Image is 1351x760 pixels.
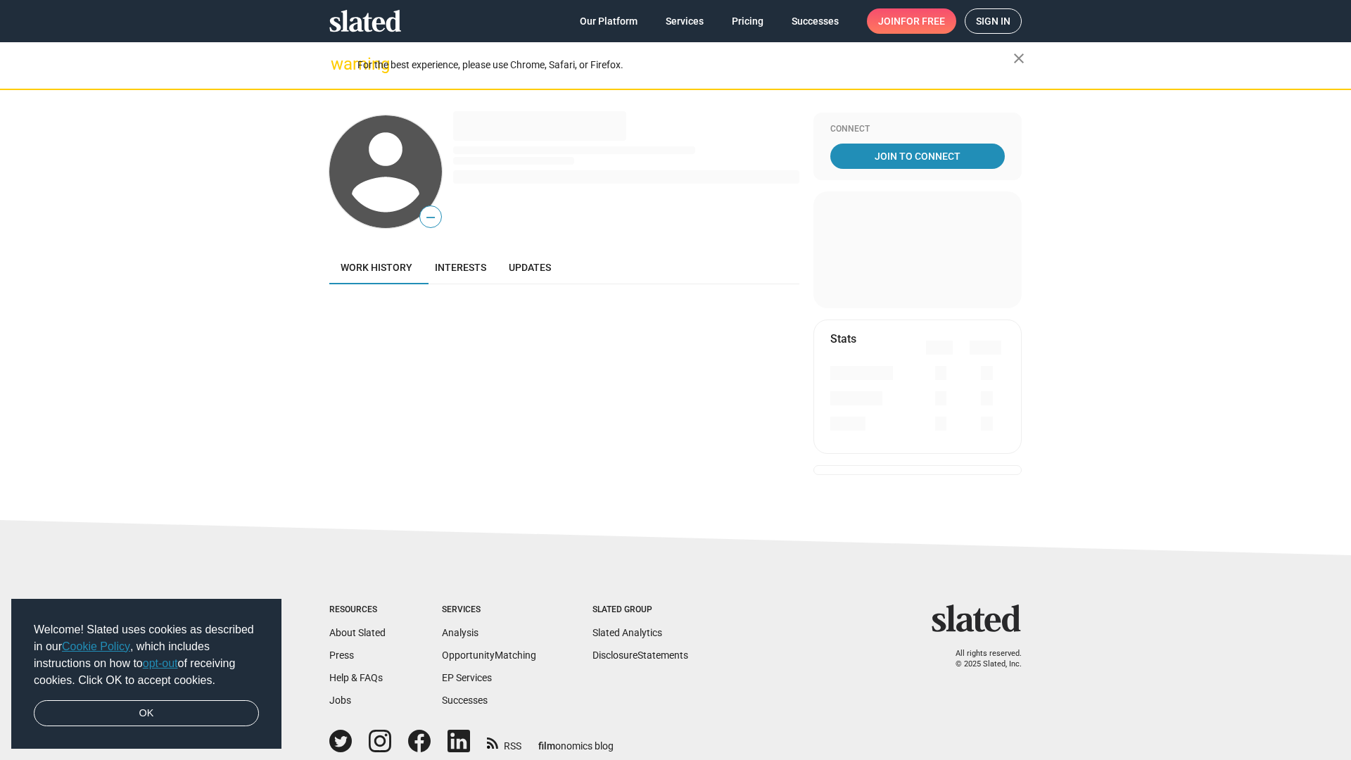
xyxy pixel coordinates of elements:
[143,657,178,669] a: opt-out
[442,672,492,683] a: EP Services
[420,208,441,227] span: —
[878,8,945,34] span: Join
[780,8,850,34] a: Successes
[442,627,478,638] a: Analysis
[424,251,497,284] a: Interests
[654,8,715,34] a: Services
[732,8,763,34] span: Pricing
[11,599,281,749] div: cookieconsent
[830,331,856,346] mat-card-title: Stats
[592,604,688,616] div: Slated Group
[538,740,555,752] span: film
[592,627,662,638] a: Slated Analytics
[509,262,551,273] span: Updates
[965,8,1022,34] a: Sign in
[538,728,614,753] a: filmonomics blog
[830,144,1005,169] a: Join To Connect
[941,649,1022,669] p: All rights reserved. © 2025 Slated, Inc.
[435,262,486,273] span: Interests
[1010,50,1027,67] mat-icon: close
[442,604,536,616] div: Services
[580,8,638,34] span: Our Platform
[721,8,775,34] a: Pricing
[329,627,386,638] a: About Slated
[487,731,521,753] a: RSS
[830,124,1005,135] div: Connect
[442,650,536,661] a: OpportunityMatching
[62,640,130,652] a: Cookie Policy
[569,8,649,34] a: Our Platform
[976,9,1010,33] span: Sign in
[666,8,704,34] span: Services
[341,262,412,273] span: Work history
[901,8,945,34] span: for free
[792,8,839,34] span: Successes
[331,56,348,72] mat-icon: warning
[833,144,1002,169] span: Join To Connect
[34,621,259,689] span: Welcome! Slated uses cookies as described in our , which includes instructions on how to of recei...
[329,650,354,661] a: Press
[867,8,956,34] a: Joinfor free
[442,695,488,706] a: Successes
[592,650,688,661] a: DisclosureStatements
[329,604,386,616] div: Resources
[329,695,351,706] a: Jobs
[357,56,1013,75] div: For the best experience, please use Chrome, Safari, or Firefox.
[329,672,383,683] a: Help & FAQs
[497,251,562,284] a: Updates
[329,251,424,284] a: Work history
[34,700,259,727] a: dismiss cookie message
